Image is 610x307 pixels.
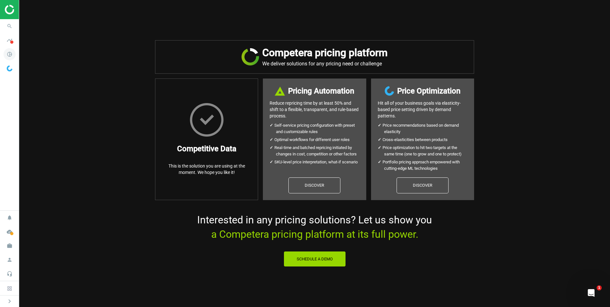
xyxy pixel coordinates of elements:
p: Hit all of your business goals via elasticity- based price setting driven by demand patterns. [378,100,467,119]
li: Optimal workflows for different user roles [276,137,359,143]
a: Discover [288,177,340,193]
span: a Competera pricing platform at its full power. [211,228,418,240]
img: JRVR7TKHubxRX4WiWFsHXLVQu3oYgKr0EdU6k5jjvBYYAAAAAElFTkSuQmCC [242,48,259,65]
span: 1 [597,285,602,290]
iframe: Intercom live chat [584,285,599,301]
i: search [4,20,16,32]
li: Price optimization to hit two targets at the same time (one to grow and one to protect) [384,145,467,157]
i: person [4,254,16,266]
h3: Price Optimization [397,85,460,97]
i: cloud_done [4,226,16,238]
p: This is the solution you are using at the moment. We hope you like it! [162,163,251,176]
i: headset_mic [4,268,16,280]
li: SKU-level price interpretation, what-if scenario [276,159,359,165]
i: pie_chart_outlined [4,48,16,60]
li: Self-service pricing configuration with preset and customizable rules [276,122,359,135]
h3: Competitive Data [177,143,236,154]
h2: Competera pricing platform [262,47,388,59]
li: Real-time and batched repricing initiated by changes in cost, competition or other factors [276,145,359,157]
img: DI+PfHAOTJwAAAAASUVORK5CYII= [275,86,285,96]
img: wGWNvw8QSZomAAAAABJRU5ErkJggg== [385,86,394,96]
img: ajHJNr6hYgQAAAAASUVORK5CYII= [5,5,50,14]
i: notifications [4,212,16,224]
i: timeline [4,34,16,46]
button: chevron_right [2,297,18,305]
p: Reduce repricing time by at least 50% and shift to a flexible, transparent, and rule-based process. [270,100,359,119]
h3: Pricing Automation [288,85,354,97]
p: Interested in any pricing solutions? Let us show you [155,213,474,242]
p: We deliver solutions for any pricing need or challenge [262,61,388,67]
img: HxscrLsMTvcLXxPnqlhRQhRi+upeiQYiT7g7j1jdpu6T9n6zgWWHzG7gAAAABJRU5ErkJggg== [190,103,224,137]
i: work [4,240,16,252]
li: Price recommendations based on demand elasticity [384,122,467,135]
li: Portfolio pricing approach empowered with cutting-edge ML technologies [384,159,467,172]
i: chevron_right [6,297,13,305]
button: Schedule a Demo [284,251,346,267]
a: Discover [397,177,449,193]
img: wGWNvw8QSZomAAAAABJRU5ErkJggg== [7,65,12,71]
li: Cross-elasticities between products [384,137,467,143]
